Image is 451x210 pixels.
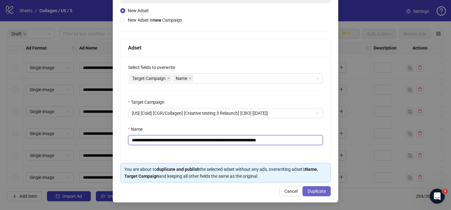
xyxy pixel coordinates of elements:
iframe: Intercom live chat [430,189,445,204]
strong: Name, Target Campaign [124,167,318,179]
span: [US] [Cold] [CGR/Collagen] [Creative testing 3 Relaunch] [CBO] [28 Aug 2025] [132,108,319,118]
button: Duplicate [303,186,331,196]
label: Select fields to overwrite [128,64,179,71]
span: 1 [443,189,448,194]
button: Cancel [279,186,303,196]
span: Name [173,75,193,82]
input: Name [128,135,323,145]
span: Cancel [284,189,298,194]
div: Adset [128,44,323,52]
strong: duplicate and publish [157,167,200,172]
div: You are about to the selected adset without any ads, overwriting adset's and keeping all other fi... [124,166,327,180]
span: Target Campaign [132,75,166,82]
strong: new [153,18,161,23]
span: New Adset in Campaign [128,18,182,23]
span: Duplicate [308,189,326,194]
label: Target Campaign [128,99,168,106]
span: close [189,77,192,80]
span: New Adset [128,8,149,13]
span: close [167,77,170,80]
span: Name [176,75,187,82]
span: Target Campaign [129,75,172,82]
label: Name [128,126,147,133]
